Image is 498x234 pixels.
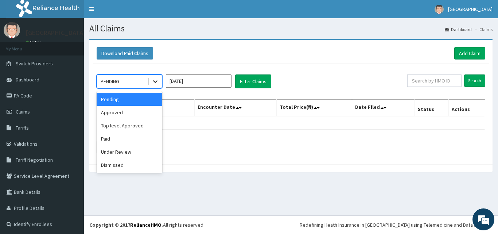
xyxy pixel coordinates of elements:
th: Total Price(₦) [276,100,352,116]
input: Select Month and Year [166,74,232,88]
img: User Image [435,5,444,14]
a: Add Claim [454,47,485,60]
div: Under Review [97,145,162,158]
div: Paid [97,132,162,145]
p: [GEOGRAPHIC_DATA] [26,30,86,36]
button: Download Paid Claims [97,47,153,60]
div: Pending [97,93,162,106]
th: Actions [448,100,485,116]
strong: Copyright © 2017 . [89,222,163,228]
span: Tariffs [16,124,29,131]
th: Date Filed [352,100,415,116]
input: Search by HMO ID [407,74,462,87]
span: Claims [16,108,30,115]
div: Approved [97,106,162,119]
th: Encounter Date [195,100,276,116]
a: RelianceHMO [130,222,162,228]
span: [GEOGRAPHIC_DATA] [448,6,493,12]
footer: All rights reserved. [84,215,498,234]
h1: All Claims [89,24,493,33]
li: Claims [472,26,493,32]
div: Redefining Heath Insurance in [GEOGRAPHIC_DATA] using Telemedicine and Data Science! [300,221,493,229]
span: Tariff Negotiation [16,157,53,163]
div: Top level Approved [97,119,162,132]
input: Search [464,74,485,87]
img: User Image [4,22,20,38]
th: Status [415,100,449,116]
div: Dismissed [97,158,162,172]
a: Online [26,40,43,45]
a: Dashboard [445,26,472,32]
div: PENDING [101,78,119,85]
button: Filter Claims [235,74,271,88]
span: Dashboard [16,76,39,83]
span: Switch Providers [16,60,53,67]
